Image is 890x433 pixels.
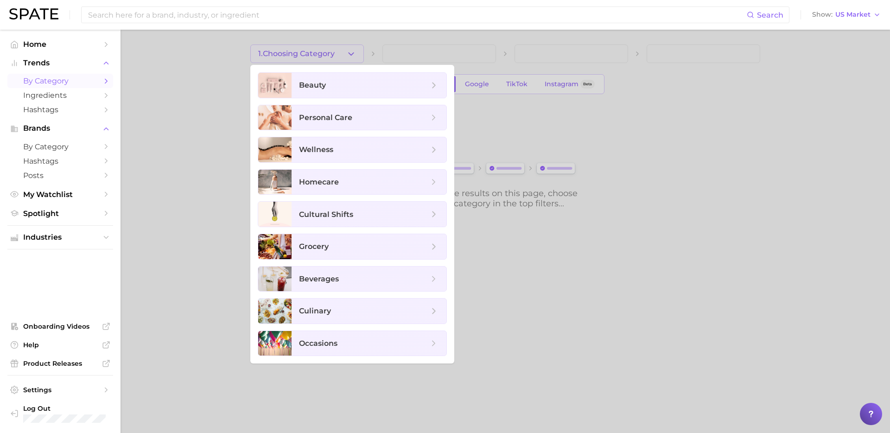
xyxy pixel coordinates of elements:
[23,386,97,394] span: Settings
[7,140,113,154] a: by Category
[299,113,352,122] span: personal care
[23,59,97,67] span: Trends
[299,274,339,283] span: beverages
[23,233,97,242] span: Industries
[23,359,97,368] span: Product Releases
[23,171,97,180] span: Posts
[23,190,97,199] span: My Watchlist
[7,319,113,333] a: Onboarding Videos
[7,357,113,370] a: Product Releases
[7,74,113,88] a: by Category
[812,12,833,17] span: Show
[7,168,113,183] a: Posts
[299,178,339,186] span: homecare
[23,105,97,114] span: Hashtags
[7,338,113,352] a: Help
[7,383,113,397] a: Settings
[23,142,97,151] span: by Category
[299,242,329,251] span: grocery
[835,12,871,17] span: US Market
[7,102,113,117] a: Hashtags
[23,40,97,49] span: Home
[299,81,326,89] span: beauty
[23,124,97,133] span: Brands
[250,65,454,363] ul: 1.Choosing Category
[299,339,337,348] span: occasions
[87,7,747,23] input: Search here for a brand, industry, or ingredient
[299,145,333,154] span: wellness
[23,209,97,218] span: Spotlight
[7,56,113,70] button: Trends
[7,37,113,51] a: Home
[810,9,883,21] button: ShowUS Market
[9,8,58,19] img: SPATE
[7,121,113,135] button: Brands
[7,401,113,426] a: Log out. Currently logged in with e-mail mweisbaum@dotdashmdp.com.
[23,157,97,166] span: Hashtags
[7,88,113,102] a: Ingredients
[7,154,113,168] a: Hashtags
[7,230,113,244] button: Industries
[299,306,331,315] span: culinary
[23,404,129,413] span: Log Out
[7,187,113,202] a: My Watchlist
[23,322,97,331] span: Onboarding Videos
[23,76,97,85] span: by Category
[23,91,97,100] span: Ingredients
[23,341,97,349] span: Help
[7,206,113,221] a: Spotlight
[299,210,353,219] span: cultural shifts
[757,11,783,19] span: Search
